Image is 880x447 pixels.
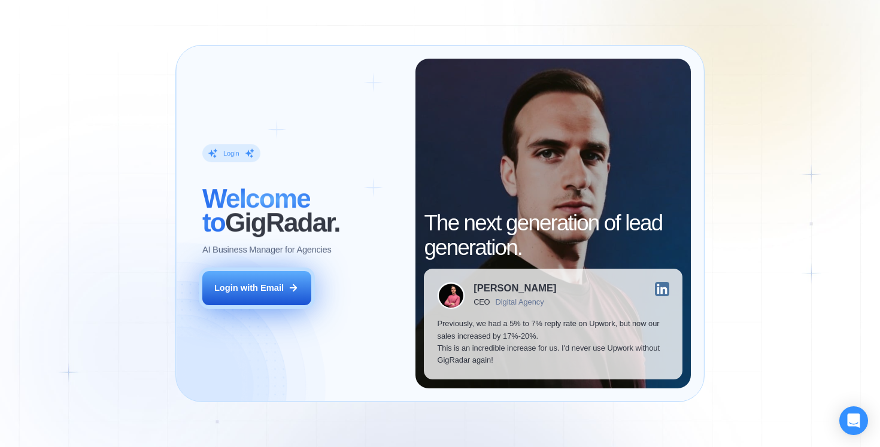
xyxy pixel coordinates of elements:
[202,244,332,256] p: AI Business Manager for Agencies
[214,282,284,294] div: Login with Email
[474,284,556,294] div: [PERSON_NAME]
[202,271,311,305] button: Login with Email
[496,298,544,307] div: Digital Agency
[202,184,310,237] span: Welcome to
[202,187,402,235] h2: ‍ GigRadar.
[437,318,669,366] p: Previously, we had a 5% to 7% reply rate on Upwork, but now our sales increased by 17%-20%. This ...
[474,298,490,307] div: CEO
[839,406,868,435] div: Open Intercom Messenger
[424,211,682,260] h2: The next generation of lead generation.
[223,149,239,158] div: Login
